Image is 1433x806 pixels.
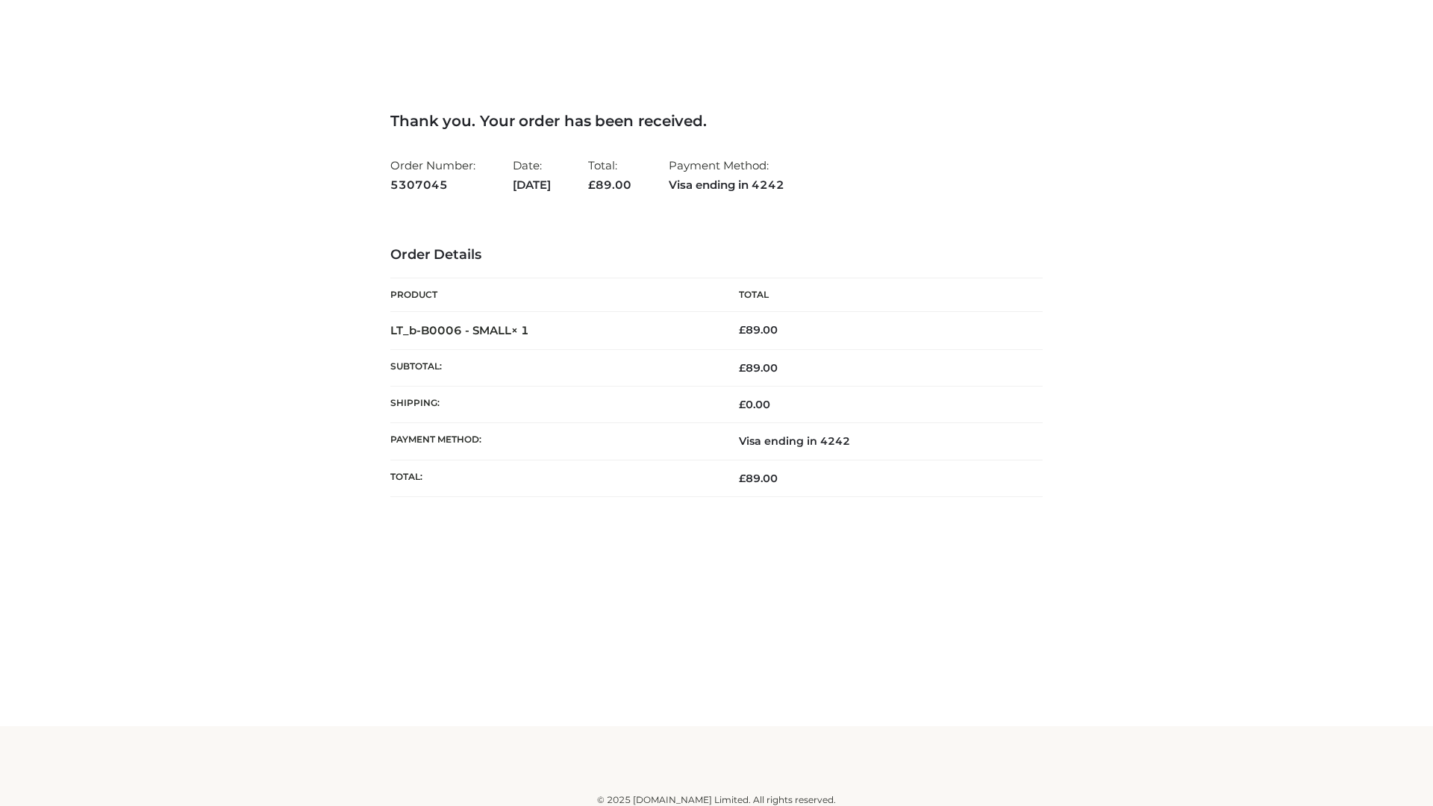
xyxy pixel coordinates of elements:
th: Payment method: [390,423,716,460]
span: £ [588,178,596,192]
li: Payment Method: [669,152,784,198]
bdi: 0.00 [739,398,770,411]
span: 89.00 [588,178,631,192]
strong: [DATE] [513,175,551,195]
strong: Visa ending in 4242 [669,175,784,195]
h3: Thank you. Your order has been received. [390,112,1043,130]
span: £ [739,472,746,485]
span: 89.00 [739,361,778,375]
li: Order Number: [390,152,475,198]
td: Visa ending in 4242 [716,423,1043,460]
th: Total: [390,460,716,496]
strong: × 1 [511,323,529,337]
th: Product [390,278,716,312]
th: Shipping: [390,387,716,423]
th: Subtotal: [390,349,716,386]
span: £ [739,323,746,337]
strong: 5307045 [390,175,475,195]
th: Total [716,278,1043,312]
li: Date: [513,152,551,198]
bdi: 89.00 [739,323,778,337]
li: Total: [588,152,631,198]
h3: Order Details [390,247,1043,263]
span: £ [739,398,746,411]
span: £ [739,361,746,375]
span: 89.00 [739,472,778,485]
strong: LT_b-B0006 - SMALL [390,323,529,337]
